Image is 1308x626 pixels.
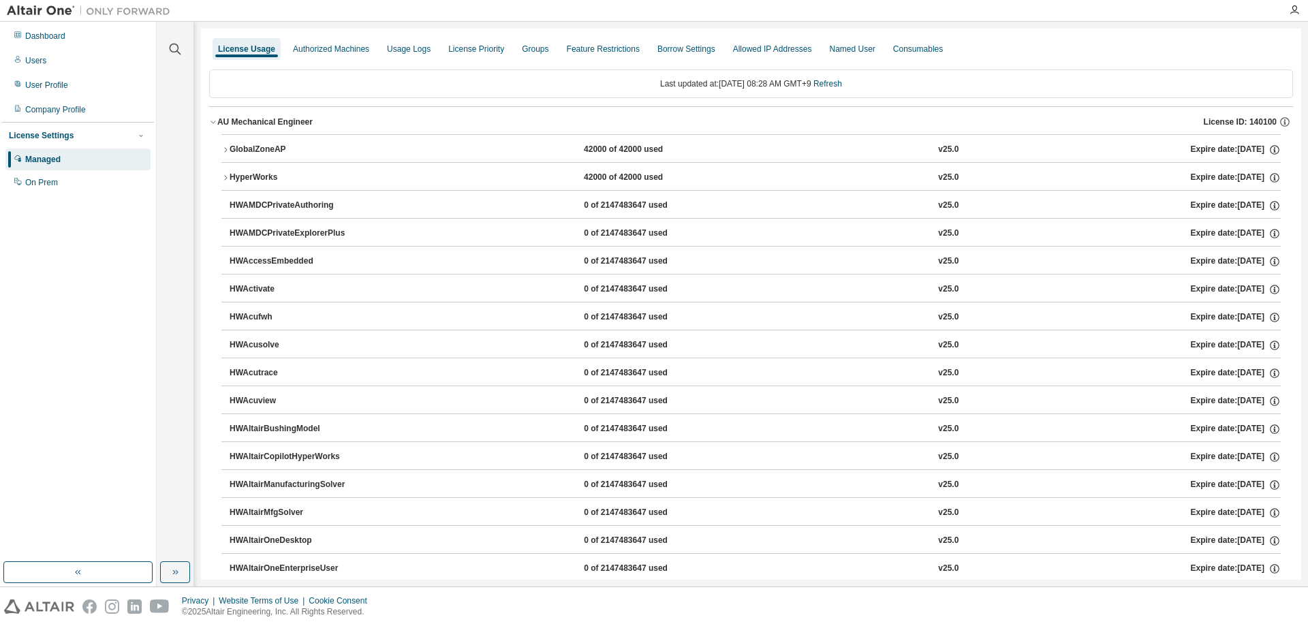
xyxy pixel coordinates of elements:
[938,507,959,519] div: v25.0
[230,442,1281,472] button: HWAltairCopilotHyperWorks0 of 2147483647 usedv25.0Expire date:[DATE]
[938,255,959,268] div: v25.0
[938,479,959,491] div: v25.0
[25,80,68,91] div: User Profile
[230,498,1281,528] button: HWAltairMfgSolver0 of 2147483647 usedv25.0Expire date:[DATE]
[938,395,959,407] div: v25.0
[387,44,431,54] div: Usage Logs
[230,247,1281,277] button: HWAccessEmbedded0 of 2147483647 usedv25.0Expire date:[DATE]
[1191,507,1281,519] div: Expire date: [DATE]
[230,339,352,351] div: HWAcusolve
[1191,535,1281,547] div: Expire date: [DATE]
[1191,311,1281,324] div: Expire date: [DATE]
[230,395,352,407] div: HWAcuview
[584,144,706,156] div: 42000 of 42000 used
[1191,283,1281,296] div: Expire date: [DATE]
[25,177,58,188] div: On Prem
[584,200,706,212] div: 0 of 2147483647 used
[309,595,375,606] div: Cookie Consent
[217,116,313,127] div: AU Mechanical Engineer
[230,283,352,296] div: HWActivate
[584,311,706,324] div: 0 of 2147483647 used
[230,479,352,491] div: HWAltairManufacturingSolver
[938,535,959,547] div: v25.0
[584,507,706,519] div: 0 of 2147483647 used
[230,386,1281,416] button: HWAcuview0 of 2147483647 usedv25.0Expire date:[DATE]
[938,339,959,351] div: v25.0
[584,535,706,547] div: 0 of 2147483647 used
[25,31,65,42] div: Dashboard
[230,200,352,212] div: HWAMDCPrivateAuthoring
[1191,563,1281,575] div: Expire date: [DATE]
[1191,339,1281,351] div: Expire date: [DATE]
[25,55,46,66] div: Users
[1191,255,1281,268] div: Expire date: [DATE]
[584,367,706,379] div: 0 of 2147483647 used
[584,395,706,407] div: 0 of 2147483647 used
[567,44,640,54] div: Feature Restrictions
[82,599,97,614] img: facebook.svg
[584,228,706,240] div: 0 of 2147483647 used
[584,339,706,351] div: 0 of 2147483647 used
[522,44,548,54] div: Groups
[584,479,706,491] div: 0 of 2147483647 used
[105,599,119,614] img: instagram.svg
[230,275,1281,304] button: HWActivate0 of 2147483647 usedv25.0Expire date:[DATE]
[1191,423,1281,435] div: Expire date: [DATE]
[230,507,352,519] div: HWAltairMfgSolver
[584,423,706,435] div: 0 of 2147483647 used
[230,330,1281,360] button: HWAcusolve0 of 2147483647 usedv25.0Expire date:[DATE]
[1191,228,1281,240] div: Expire date: [DATE]
[893,44,943,54] div: Consumables
[938,451,959,463] div: v25.0
[230,144,352,156] div: GlobalZoneAP
[230,228,352,240] div: HWAMDCPrivateExplorerPlus
[1191,451,1281,463] div: Expire date: [DATE]
[938,172,959,184] div: v25.0
[209,107,1293,137] button: AU Mechanical EngineerLicense ID: 140100
[230,451,352,463] div: HWAltairCopilotHyperWorks
[584,283,706,296] div: 0 of 2147483647 used
[584,255,706,268] div: 0 of 2147483647 used
[584,563,706,575] div: 0 of 2147483647 used
[230,255,352,268] div: HWAccessEmbedded
[9,130,74,141] div: License Settings
[230,470,1281,500] button: HWAltairManufacturingSolver0 of 2147483647 usedv25.0Expire date:[DATE]
[221,135,1281,165] button: GlobalZoneAP42000 of 42000 usedv25.0Expire date:[DATE]
[209,69,1293,98] div: Last updated at: [DATE] 08:28 AM GMT+9
[230,302,1281,332] button: HWAcufwh0 of 2147483647 usedv25.0Expire date:[DATE]
[219,595,309,606] div: Website Terms of Use
[938,200,959,212] div: v25.0
[938,283,959,296] div: v25.0
[4,599,74,614] img: altair_logo.svg
[1191,200,1281,212] div: Expire date: [DATE]
[448,44,504,54] div: License Priority
[230,423,352,435] div: HWAltairBushingModel
[230,554,1281,584] button: HWAltairOneEnterpriseUser0 of 2147483647 usedv25.0Expire date:[DATE]
[230,191,1281,221] button: HWAMDCPrivateAuthoring0 of 2147483647 usedv25.0Expire date:[DATE]
[938,311,959,324] div: v25.0
[938,563,959,575] div: v25.0
[230,414,1281,444] button: HWAltairBushingModel0 of 2147483647 usedv25.0Expire date:[DATE]
[657,44,715,54] div: Borrow Settings
[150,599,170,614] img: youtube.svg
[938,423,959,435] div: v25.0
[293,44,369,54] div: Authorized Machines
[813,79,842,89] a: Refresh
[733,44,812,54] div: Allowed IP Addresses
[221,163,1281,193] button: HyperWorks42000 of 42000 usedv25.0Expire date:[DATE]
[1191,479,1281,491] div: Expire date: [DATE]
[230,535,352,547] div: HWAltairOneDesktop
[1191,144,1281,156] div: Expire date: [DATE]
[1191,367,1281,379] div: Expire date: [DATE]
[182,606,375,618] p: © 2025 Altair Engineering, Inc. All Rights Reserved.
[25,104,86,115] div: Company Profile
[938,228,959,240] div: v25.0
[938,144,959,156] div: v25.0
[230,172,352,184] div: HyperWorks
[230,526,1281,556] button: HWAltairOneDesktop0 of 2147483647 usedv25.0Expire date:[DATE]
[127,599,142,614] img: linkedin.svg
[182,595,219,606] div: Privacy
[1191,172,1281,184] div: Expire date: [DATE]
[25,154,61,165] div: Managed
[938,367,959,379] div: v25.0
